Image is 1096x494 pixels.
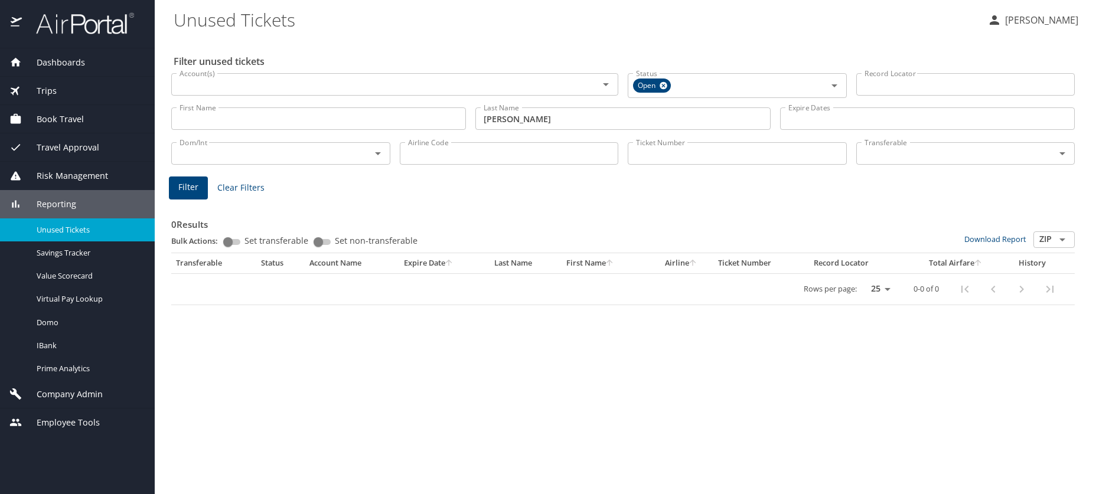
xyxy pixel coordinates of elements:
[176,258,252,269] div: Transferable
[908,253,1004,273] th: Total Airfare
[22,198,76,211] span: Reporting
[171,211,1075,231] h3: 0 Results
[983,9,1083,31] button: [PERSON_NAME]
[37,293,141,305] span: Virtual Pay Lookup
[37,340,141,351] span: IBank
[633,80,663,92] span: Open
[964,234,1026,244] a: Download Report
[174,1,978,38] h1: Unused Tickets
[598,76,614,93] button: Open
[37,317,141,328] span: Domo
[689,260,697,267] button: sort
[399,253,490,273] th: Expire Date
[171,235,227,246] p: Bulk Actions:
[305,253,399,273] th: Account Name
[169,176,208,199] button: Filter
[914,285,939,293] p: 0-0 of 0
[713,253,809,273] th: Ticket Number
[562,253,649,273] th: First Name
[22,141,99,154] span: Travel Approval
[862,280,895,298] select: rows per page
[37,363,141,374] span: Prime Analytics
[22,416,100,429] span: Employee Tools
[22,84,57,97] span: Trips
[606,260,614,267] button: sort
[804,285,857,293] p: Rows per page:
[244,237,308,245] span: Set transferable
[1004,253,1061,273] th: History
[490,253,562,273] th: Last Name
[1002,13,1078,27] p: [PERSON_NAME]
[974,260,983,267] button: sort
[370,145,386,162] button: Open
[217,181,265,195] span: Clear Filters
[213,177,269,199] button: Clear Filters
[178,180,198,195] span: Filter
[22,113,84,126] span: Book Travel
[37,224,141,235] span: Unused Tickets
[1054,145,1071,162] button: Open
[22,56,85,69] span: Dashboards
[171,253,1075,305] table: custom pagination table
[174,52,1077,71] h2: Filter unused tickets
[23,12,134,35] img: airportal-logo.png
[445,260,454,267] button: sort
[22,388,103,401] span: Company Admin
[1054,231,1071,248] button: Open
[633,78,671,93] div: Open
[22,169,108,182] span: Risk Management
[649,253,713,273] th: Airline
[256,253,305,273] th: Status
[826,77,843,94] button: Open
[37,270,141,282] span: Value Scorecard
[809,253,908,273] th: Record Locator
[11,12,23,35] img: icon-airportal.png
[37,247,141,259] span: Savings Tracker
[335,237,417,245] span: Set non-transferable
